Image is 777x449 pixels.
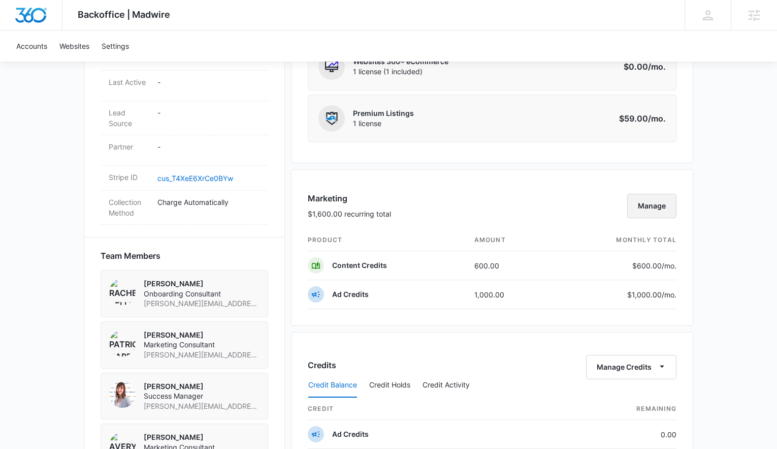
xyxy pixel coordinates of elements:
dt: Collection Method [109,197,149,218]
div: Domain Overview [39,60,91,67]
button: Credit Activity [423,373,470,398]
th: amount [466,229,553,251]
span: 1 license (1 included) [353,67,448,77]
p: $0.00 [618,61,666,73]
p: $59.00 [618,112,666,125]
span: Marketing Consultant [144,340,260,350]
span: Backoffice | Madwire [78,9,170,20]
span: /mo. [648,113,666,124]
th: credit [308,398,569,420]
a: Accounts [10,31,53,62]
p: $1,600.00 recurring total [308,208,391,219]
td: 0.00 [569,420,676,449]
p: [PERSON_NAME] [144,330,260,340]
p: [PERSON_NAME] [144,279,260,289]
span: /mo. [662,261,676,270]
img: tab_domain_overview_orange.svg [27,59,36,67]
p: $600.00 [629,260,676,271]
dt: Last Active [109,77,149,87]
span: 1 license [353,118,414,129]
div: Collection MethodCharge Automatically [101,191,268,225]
img: website_grey.svg [16,26,24,35]
a: Websites [53,31,95,62]
th: Remaining [569,398,676,420]
p: Charge Automatically [157,197,260,207]
td: 1,000.00 [466,280,553,309]
span: /mo. [662,290,676,299]
div: v 4.0.25 [28,16,50,24]
th: product [308,229,466,251]
p: [PERSON_NAME] [144,432,260,442]
img: logo_orange.svg [16,16,24,24]
span: [PERSON_NAME][EMAIL_ADDRESS][PERSON_NAME][DOMAIN_NAME] [144,401,260,411]
p: - [157,77,260,87]
span: [PERSON_NAME][EMAIL_ADDRESS][PERSON_NAME][DOMAIN_NAME] [144,298,260,309]
dt: Lead Source [109,107,149,129]
p: Premium Listings [353,108,414,118]
dt: Partner [109,141,149,152]
span: [PERSON_NAME][EMAIL_ADDRESS][PERSON_NAME][DOMAIN_NAME] [144,350,260,360]
td: 600.00 [466,251,553,280]
img: Christy Perez [109,381,136,408]
span: Onboarding Consultant [144,289,260,299]
p: [PERSON_NAME] [144,381,260,392]
h3: Marketing [308,192,391,204]
button: Credit Holds [369,373,410,398]
a: Settings [95,31,135,62]
div: Keywords by Traffic [112,60,171,67]
p: Content Credits [332,260,387,271]
img: tab_keywords_by_traffic_grey.svg [101,59,109,67]
p: - [157,107,260,118]
th: monthly total [553,229,676,251]
div: Domain: [DOMAIN_NAME] [26,26,112,35]
span: /mo. [648,62,666,72]
img: Patrick Harral [109,330,136,356]
p: Websites 360® eCommerce [353,56,448,67]
div: Partner- [101,135,268,166]
p: - [157,141,260,152]
h3: Credits [308,359,336,371]
div: Last Active- [101,71,268,101]
button: Manage Credits [586,355,676,379]
span: Success Manager [144,391,260,401]
p: Ad Credits [332,429,369,439]
div: Stripe IDcus_T4XeE6XrCe0BYw [101,166,268,191]
button: Manage [627,194,676,218]
p: Ad Credits [332,289,369,300]
dt: Stripe ID [109,172,149,183]
a: cus_T4XeE6XrCe0BYw [157,174,233,183]
img: Rachel Bellio [109,279,136,305]
span: Team Members [101,250,160,262]
button: Credit Balance [308,373,357,398]
div: Lead Source- [101,101,268,135]
p: $1,000.00 [627,289,676,300]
